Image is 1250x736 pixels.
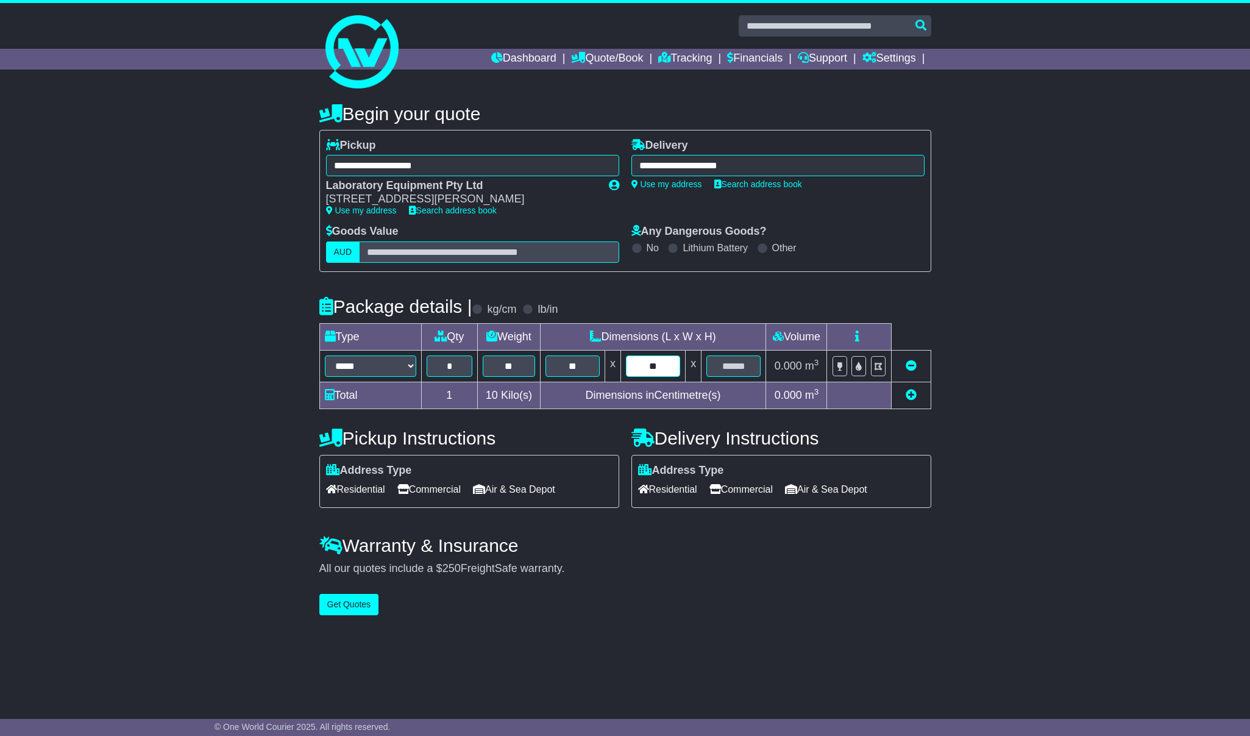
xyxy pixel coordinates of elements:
[478,382,541,409] td: Kilo(s)
[862,49,916,70] a: Settings
[397,480,461,499] span: Commercial
[571,49,643,70] a: Quote/Book
[421,323,478,350] td: Qty
[540,382,766,409] td: Dimensions in Centimetre(s)
[658,49,712,70] a: Tracking
[319,382,421,409] td: Total
[319,323,421,350] td: Type
[326,480,385,499] span: Residential
[775,389,802,401] span: 0.000
[605,350,620,382] td: x
[686,350,701,382] td: x
[326,179,597,193] div: Laboratory Equipment Pty Ltd
[442,562,461,574] span: 250
[766,323,827,350] td: Volume
[319,428,619,448] h4: Pickup Instructions
[775,360,802,372] span: 0.000
[906,360,917,372] a: Remove this item
[906,389,917,401] a: Add new item
[814,387,819,396] sup: 3
[215,722,391,732] span: © One World Courier 2025. All rights reserved.
[326,241,360,263] label: AUD
[326,225,399,238] label: Goods Value
[647,242,659,254] label: No
[473,480,555,499] span: Air & Sea Depot
[683,242,748,254] label: Lithium Battery
[709,480,773,499] span: Commercial
[714,179,802,189] a: Search address book
[319,104,931,124] h4: Begin your quote
[798,49,847,70] a: Support
[814,358,819,367] sup: 3
[409,205,497,215] a: Search address book
[631,428,931,448] h4: Delivery Instructions
[326,464,412,477] label: Address Type
[805,360,819,372] span: m
[538,303,558,316] label: lb/in
[805,389,819,401] span: m
[319,535,931,556] h4: Warranty & Insurance
[727,49,783,70] a: Financials
[638,464,724,477] label: Address Type
[631,139,688,152] label: Delivery
[487,303,516,316] label: kg/cm
[491,49,556,70] a: Dashboard
[785,480,867,499] span: Air & Sea Depot
[772,242,797,254] label: Other
[326,193,597,206] div: [STREET_ADDRESS][PERSON_NAME]
[540,323,766,350] td: Dimensions (L x W x H)
[421,382,478,409] td: 1
[638,480,697,499] span: Residential
[326,139,376,152] label: Pickup
[478,323,541,350] td: Weight
[486,389,498,401] span: 10
[319,562,931,576] div: All our quotes include a $ FreightSafe warranty.
[326,205,397,215] a: Use my address
[319,296,472,316] h4: Package details |
[631,225,767,238] label: Any Dangerous Goods?
[631,179,702,189] a: Use my address
[319,594,379,615] button: Get Quotes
